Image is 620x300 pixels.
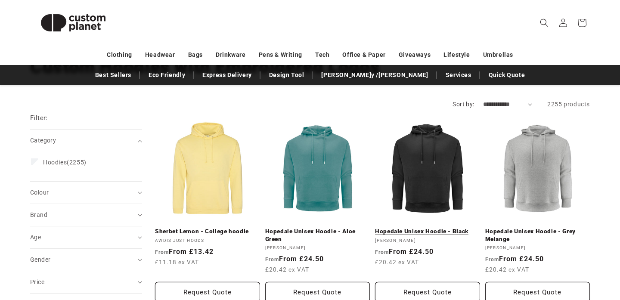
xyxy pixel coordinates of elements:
[317,68,432,83] a: [PERSON_NAME]y /[PERSON_NAME]
[30,113,48,123] h2: Filter:
[30,189,49,196] span: Colour
[443,47,470,62] a: Lifestyle
[265,68,309,83] a: Design Tool
[91,68,136,83] a: Best Sellers
[216,47,245,62] a: Drinkware
[315,47,329,62] a: Tech
[259,47,302,62] a: Pens & Writing
[30,278,44,285] span: Price
[399,47,431,62] a: Giveaways
[107,47,132,62] a: Clothing
[453,101,474,108] label: Sort by:
[472,207,620,300] iframe: Chat Widget
[155,228,260,235] a: Sherbet Lemon - College hoodie
[30,182,142,204] summary: Colour (0 selected)
[30,234,41,241] span: Age
[535,13,554,32] summary: Search
[30,226,142,248] summary: Age (0 selected)
[375,228,480,235] a: Hopedale Unisex Hoodie - Black
[30,249,142,271] summary: Gender (0 selected)
[265,228,370,243] a: Hopedale Unisex Hoodie - Aloe Green
[188,47,203,62] a: Bags
[43,158,87,166] span: (2255)
[43,159,67,166] span: Hoodies
[30,211,47,218] span: Brand
[342,47,385,62] a: Office & Paper
[441,68,476,83] a: Services
[30,256,50,263] span: Gender
[30,130,142,152] summary: Category (0 selected)
[30,137,56,144] span: Category
[30,271,142,293] summary: Price
[198,68,256,83] a: Express Delivery
[547,101,590,108] span: 2255 products
[30,3,116,42] img: Custom Planet
[145,47,175,62] a: Headwear
[30,204,142,226] summary: Brand (0 selected)
[483,47,513,62] a: Umbrellas
[144,68,189,83] a: Eco Friendly
[484,68,530,83] a: Quick Quote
